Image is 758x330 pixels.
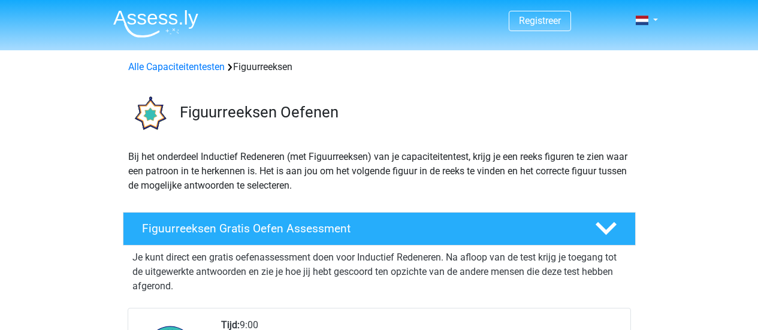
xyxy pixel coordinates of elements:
[132,250,626,293] p: Je kunt direct een gratis oefenassessment doen voor Inductief Redeneren. Na afloop van de test kr...
[113,10,198,38] img: Assessly
[118,212,641,246] a: Figuurreeksen Gratis Oefen Assessment
[142,222,576,235] h4: Figuurreeksen Gratis Oefen Assessment
[123,89,174,140] img: figuurreeksen
[128,150,630,193] p: Bij het onderdeel Inductief Redeneren (met Figuurreeksen) van je capaciteitentest, krijg je een r...
[128,61,225,72] a: Alle Capaciteitentesten
[519,15,561,26] a: Registreer
[180,103,626,122] h3: Figuurreeksen Oefenen
[123,60,635,74] div: Figuurreeksen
